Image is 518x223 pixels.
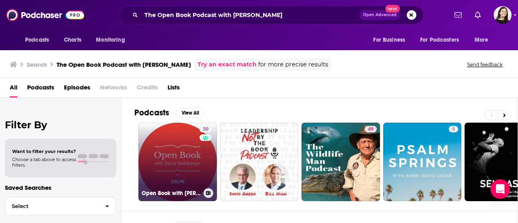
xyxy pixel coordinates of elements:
img: Podchaser - Follow, Share and Rate Podcasts [6,7,84,23]
a: Podcasts [27,81,54,98]
a: 30Open Book with [PERSON_NAME] [138,123,217,201]
button: Send feedback [465,61,505,68]
span: For Business [373,34,405,46]
span: Charts [64,34,81,46]
div: Open Intercom Messenger [490,179,510,199]
a: Try an exact match [197,60,257,69]
h3: The Open Book Podcast with [PERSON_NAME] [57,61,191,68]
a: Lists [168,81,180,98]
a: 5 [449,126,458,132]
span: Monitoring [96,34,125,46]
span: 30 [203,125,208,134]
h3: Search [27,61,47,68]
button: Show profile menu [494,6,512,24]
span: More [475,34,488,46]
span: Logged in as lucynalen [494,6,512,24]
a: Charts [59,32,86,48]
button: open menu [19,32,59,48]
a: Show notifications dropdown [471,8,484,22]
span: Networks [100,81,127,98]
span: For Podcasters [420,34,459,46]
a: 30 [200,126,212,132]
button: open menu [415,32,471,48]
button: View All [176,108,205,118]
span: 49 [368,125,374,134]
a: Episodes [64,81,90,98]
a: 49 [365,126,377,132]
button: Select [5,197,116,215]
span: Credits [137,81,158,98]
button: open menu [367,32,415,48]
p: Saved Searches [5,184,116,191]
button: open menu [469,32,499,48]
input: Search podcasts, credits, & more... [141,8,359,21]
button: open menu [90,32,135,48]
h3: Open Book with [PERSON_NAME] [142,190,200,197]
a: PodcastsView All [134,108,205,118]
a: Show notifications dropdown [451,8,465,22]
a: 49 [301,123,380,201]
span: Want to filter your results? [12,149,76,154]
h2: Podcasts [134,108,169,118]
span: Choose a tab above to access filters. [12,157,76,168]
span: Podcasts [25,34,49,46]
a: 5 [383,123,462,201]
button: Open AdvancedNew [359,10,400,20]
h2: Filter By [5,119,116,131]
span: for more precise results [258,60,328,69]
span: New [385,5,400,13]
div: Search podcasts, credits, & more... [119,6,423,24]
img: User Profile [494,6,512,24]
span: 5 [452,125,455,134]
a: All [10,81,17,98]
span: Select [5,204,99,209]
span: Open Advanced [363,13,397,17]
